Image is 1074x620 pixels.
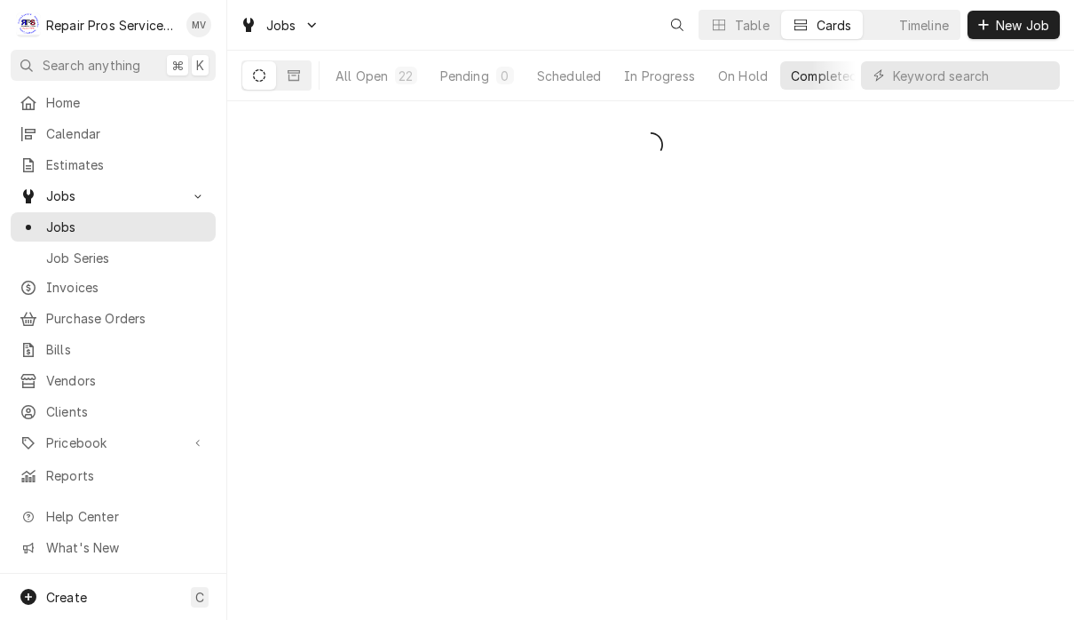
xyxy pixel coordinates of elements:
[266,16,296,35] span: Jobs
[718,67,768,85] div: On Hold
[817,16,852,35] div: Cards
[624,67,695,85] div: In Progress
[399,67,413,85] div: 22
[11,335,216,364] a: Bills
[46,278,207,297] span: Invoices
[11,533,216,562] a: Go to What's New
[16,12,41,37] div: Repair Pros Services Inc's Avatar
[46,309,207,328] span: Purchase Orders
[46,538,205,557] span: What's New
[11,88,216,117] a: Home
[11,366,216,395] a: Vendors
[46,433,180,452] span: Pricebook
[11,397,216,426] a: Clients
[46,16,177,35] div: Repair Pros Services Inc
[11,119,216,148] a: Calendar
[11,428,216,457] a: Go to Pricebook
[46,124,207,143] span: Calendar
[11,150,216,179] a: Estimates
[46,187,180,205] span: Jobs
[195,588,204,607] span: C
[11,212,216,242] a: Jobs
[967,11,1060,39] button: New Job
[893,61,1051,90] input: Keyword search
[46,218,207,236] span: Jobs
[16,12,41,37] div: R
[11,273,216,302] a: Invoices
[735,16,770,35] div: Table
[791,67,857,85] div: Completed
[46,93,207,112] span: Home
[638,126,663,163] span: Loading...
[186,12,211,37] div: Mindy Volker's Avatar
[336,67,388,85] div: All Open
[899,16,949,35] div: Timeline
[11,181,216,211] a: Go to Jobs
[46,402,207,421] span: Clients
[233,11,327,40] a: Go to Jobs
[11,50,216,81] button: Search anything⌘K
[11,502,216,531] a: Go to Help Center
[992,16,1053,35] span: New Job
[186,12,211,37] div: MV
[663,11,691,39] button: Open search
[500,67,510,85] div: 0
[11,304,216,333] a: Purchase Orders
[46,371,207,390] span: Vendors
[43,56,140,75] span: Search anything
[46,466,207,485] span: Reports
[171,56,184,75] span: ⌘
[46,590,87,605] span: Create
[46,507,205,526] span: Help Center
[11,461,216,490] a: Reports
[537,67,601,85] div: Scheduled
[46,155,207,174] span: Estimates
[196,56,204,75] span: K
[11,243,216,273] a: Job Series
[46,249,207,267] span: Job Series
[227,126,1074,163] div: Completed Jobs List Loading
[46,340,207,359] span: Bills
[440,67,489,85] div: Pending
